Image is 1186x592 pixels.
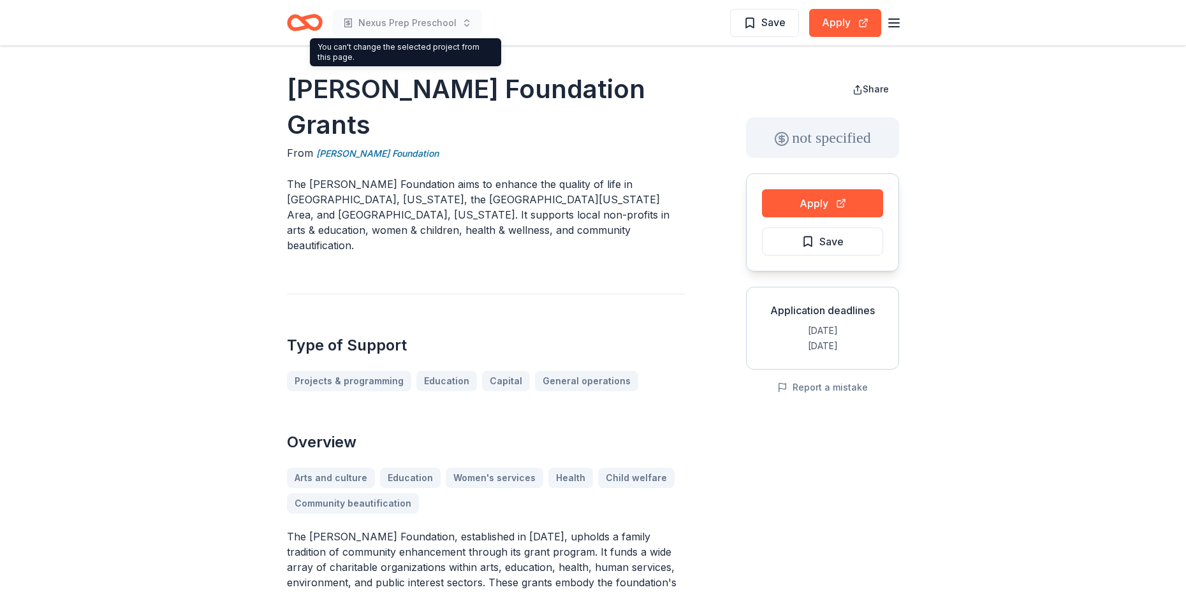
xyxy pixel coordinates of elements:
span: Share [863,83,889,94]
button: Share [842,76,899,102]
h2: Overview [287,432,685,452]
a: [PERSON_NAME] Foundation [316,146,439,161]
button: Apply [809,9,881,37]
div: You can't change the selected project from this page. [310,38,501,66]
h1: [PERSON_NAME] Foundation Grants [287,71,685,143]
div: [DATE] [757,338,888,354]
a: Home [287,8,323,38]
p: The [PERSON_NAME] Foundation aims to enhance the quality of life in [GEOGRAPHIC_DATA], [US_STATE]... [287,177,685,253]
div: not specified [746,117,899,158]
div: [DATE] [757,323,888,338]
a: Capital [482,371,530,391]
div: From [287,145,685,161]
button: Apply [762,189,883,217]
button: Save [762,227,883,256]
h2: Type of Support [287,335,685,356]
button: Nexus Prep Preschool [333,10,482,36]
span: Save [819,233,844,250]
a: General operations [535,371,638,391]
a: Projects & programming [287,371,411,391]
span: Nexus Prep Preschool [358,15,457,31]
button: Report a mistake [777,380,868,395]
a: Education [416,371,477,391]
button: Save [730,9,799,37]
div: Application deadlines [757,303,888,318]
span: Save [761,14,786,31]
